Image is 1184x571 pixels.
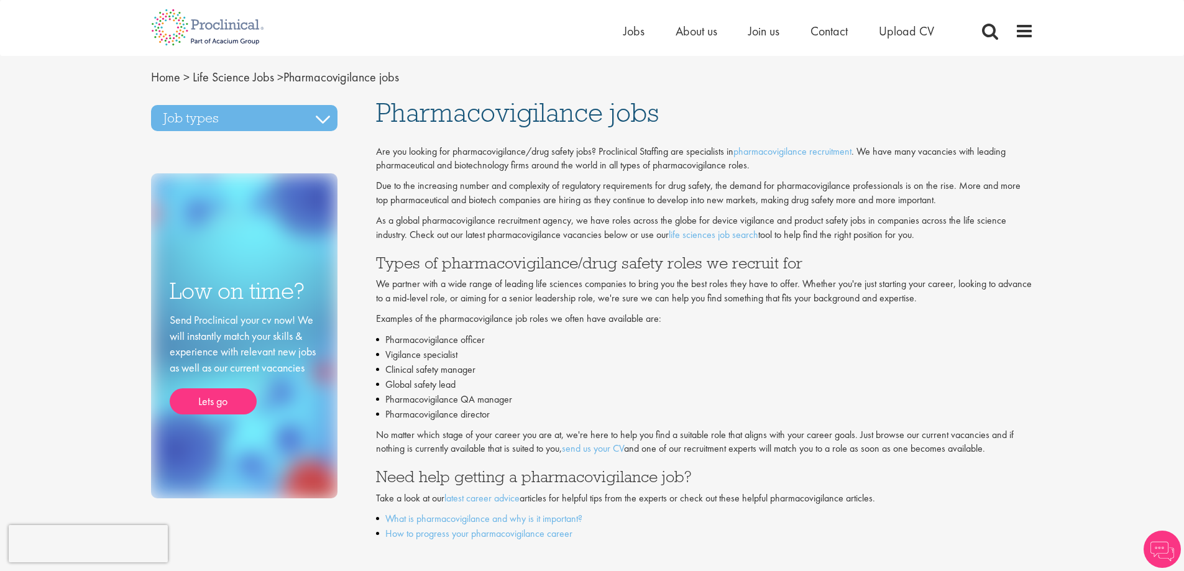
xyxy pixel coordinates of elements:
li: Pharmacovigilance officer [376,332,1034,347]
p: Due to the increasing number and complexity of regulatory requirements for drug safety, the deman... [376,179,1034,208]
a: Join us [748,23,779,39]
a: life sciences job search [669,228,758,241]
p: Examples of the pharmacovigilance job roles we often have available are: [376,312,1034,326]
a: Lets go [170,388,257,414]
h3: Types of pharmacovigilance/drug safety roles we recruit for [376,255,1034,271]
a: Contact [810,23,848,39]
iframe: reCAPTCHA [9,525,168,562]
li: Clinical safety manager [376,362,1034,377]
span: > [277,69,283,85]
p: We partner with a wide range of leading life sciences companies to bring you the best roles they ... [376,277,1034,306]
a: breadcrumb link to Home [151,69,180,85]
a: Upload CV [879,23,934,39]
a: About us [676,23,717,39]
li: Pharmacovigilance QA manager [376,392,1034,407]
a: breadcrumb link to Life Science Jobs [193,69,274,85]
li: Global safety lead [376,377,1034,392]
a: send us your CV [562,442,624,455]
p: As a global pharmacovigilance recruitment agency, we have roles across the globe for device vigil... [376,214,1034,242]
img: Chatbot [1144,531,1181,568]
h3: Need help getting a pharmacovigilance job? [376,468,1034,485]
span: Pharmacovigilance jobs [376,96,659,129]
li: Vigilance specialist [376,347,1034,362]
span: Pharmacovigilance jobs [151,69,399,85]
a: Jobs [623,23,645,39]
span: > [183,69,190,85]
a: How to progress your pharmacovigilance career [385,527,572,540]
a: What is pharmacovigilance and why is it important? [385,512,582,525]
a: latest career advice [444,491,520,505]
h3: Job types [151,105,337,131]
p: Take a look at our articles for helpful tips from the experts or check out these helpful pharmaco... [376,491,1034,506]
h3: Low on time? [170,279,319,303]
p: No matter which stage of your career you are at, we're here to help you find a suitable role that... [376,428,1034,457]
p: Are you looking for pharmacovigilance/drug safety jobs? Proclinical Staffing are specialists in .... [376,145,1034,173]
div: Send Proclinical your cv now! We will instantly match your skills & experience with relevant new ... [170,312,319,414]
a: pharmacovigilance recruitment [733,145,851,158]
li: Pharmacovigilance director [376,407,1034,422]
